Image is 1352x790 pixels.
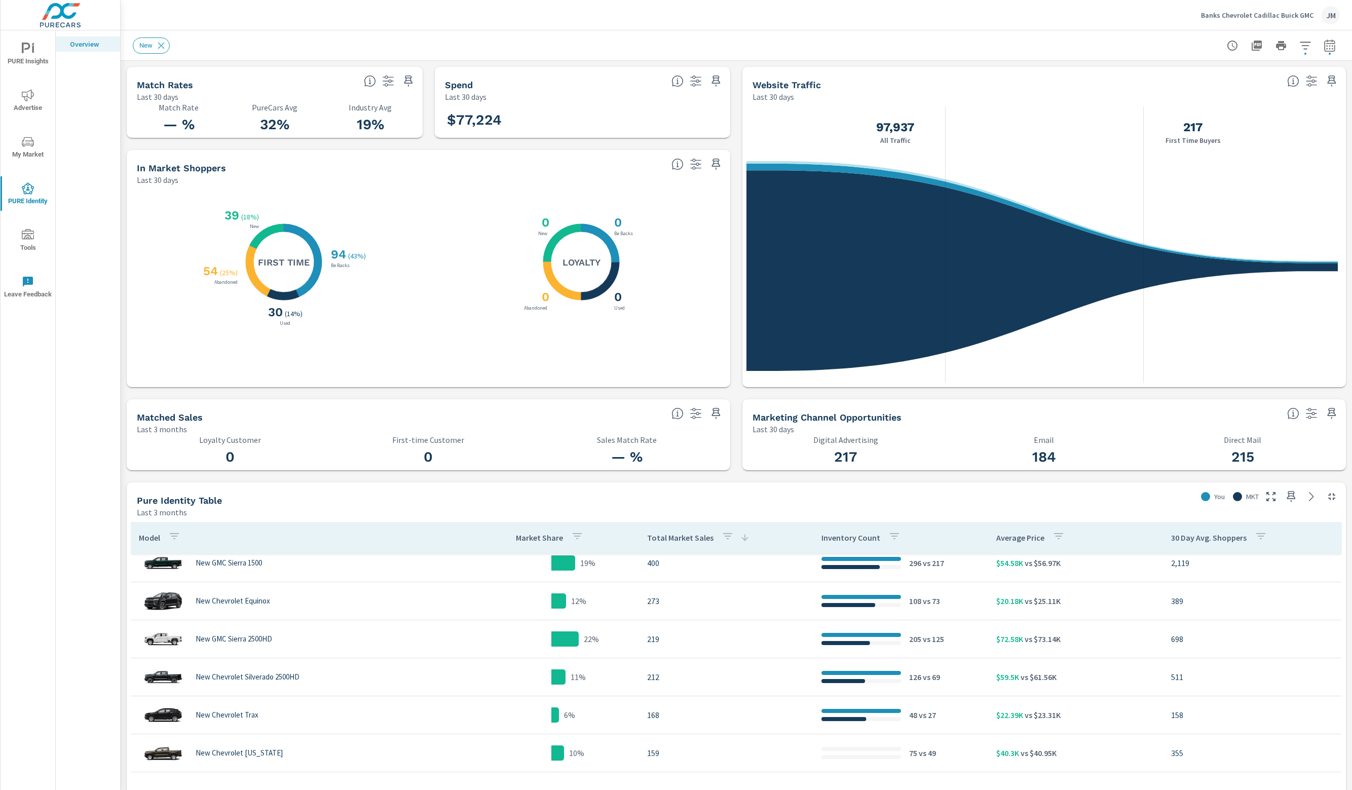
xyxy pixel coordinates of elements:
p: 30 Day Avg. Shoppers [1171,533,1247,543]
h3: 19% [328,116,412,133]
span: Save this to your personalized report [708,405,724,422]
button: Minimize Widget [1324,488,1340,505]
p: $54.58K [996,557,1023,569]
h3: — % [534,448,720,466]
p: Banks Chevrolet Cadillac Buick GMC [1201,11,1313,20]
p: Be Backs [329,263,352,268]
h3: 0 [335,448,522,466]
p: Market Share [516,533,563,543]
h5: Spend [445,80,473,90]
p: New Chevrolet [US_STATE] [196,748,283,758]
span: Total PureCars DigAdSpend. Data sourced directly from the Ad Platforms. Non-Purecars DigAd client... [671,75,684,87]
h5: First Time [258,256,310,268]
p: Used [278,321,292,326]
h3: 94 [329,247,346,261]
p: Last 30 days [753,91,794,103]
h5: Match Rates [137,80,193,90]
h3: 30 [266,305,283,319]
p: Last 30 days [753,423,794,435]
p: vs 69 [921,671,940,683]
h3: 0 [540,290,549,304]
div: JM [1322,6,1340,24]
span: Save this to your personalized report [1283,488,1299,505]
h5: Loyalty [562,256,600,268]
h5: Pure Identity Table [137,495,222,506]
p: ( 18% ) [241,212,261,221]
p: $72.58K [996,633,1023,645]
p: Loyalty Customer [137,435,323,444]
p: 159 [647,747,806,759]
p: $40.3K [996,747,1019,759]
p: Direct Mail [1149,435,1336,444]
p: New GMC Sierra 2500HD [196,634,272,644]
p: 75 [909,747,917,759]
img: glamour [143,624,183,654]
p: Used [612,306,627,311]
p: $20.18K [996,595,1023,607]
p: New GMC Sierra 1500 [196,558,262,568]
span: All traffic is the data we start with. It’s unique personas over a 30-day period. We don’t consid... [1287,75,1299,87]
p: MKT [1246,492,1259,502]
p: Last 3 months [137,506,187,518]
p: vs $61.56K [1019,671,1057,683]
p: 698 [1171,633,1333,645]
p: 6% [564,709,575,721]
p: vs $25.11K [1023,595,1061,607]
button: Make Fullscreen [1263,488,1279,505]
h3: 39 [222,208,239,222]
p: vs $73.14K [1023,633,1061,645]
span: Matched shoppers that can be exported to each channel type. This is targetable traffic. [1287,407,1299,420]
p: Sales Match Rate [534,435,720,444]
button: "Export Report to PDF" [1247,35,1267,56]
p: vs 125 [921,633,944,645]
div: Overview [56,36,120,52]
h3: 217 [753,448,939,466]
p: Overview [70,39,112,49]
p: vs $40.95K [1019,747,1057,759]
span: My Market [4,136,52,161]
span: Match rate: % of Identifiable Traffic. Pure Identity avg: Avg match rate of all PURE Identity cus... [364,75,376,87]
span: Loyalty: Matched has purchased from the dealership before and has exhibited a preference through ... [671,158,684,170]
p: Inventory Count [821,533,880,543]
button: Select Date Range [1320,35,1340,56]
img: glamour [143,700,183,730]
p: vs 73 [921,595,940,607]
p: New Chevrolet Equinox [196,596,270,606]
p: 389 [1171,595,1333,607]
p: Last 30 days [137,174,178,186]
span: PURE Insights [4,43,52,67]
p: PureCars Avg [233,103,316,112]
p: Abandoned [522,306,549,311]
p: ( 43% ) [348,251,368,260]
h3: 54 [201,264,218,278]
span: Save this to your personalized report [400,73,417,89]
p: 511 [1171,671,1333,683]
p: Average Price [996,533,1044,543]
p: 355 [1171,747,1333,759]
p: vs 49 [917,747,936,759]
h3: 0 [612,215,622,230]
span: PURE Identity [4,182,52,207]
p: Total Market Sales [647,533,713,543]
p: 2,119 [1171,557,1333,569]
p: 212 [647,671,806,683]
p: Industry Avg [328,103,412,112]
h3: 215 [1149,448,1336,466]
p: 11% [571,671,586,683]
p: vs $23.31K [1023,709,1061,721]
p: Abandoned [212,280,240,285]
img: glamour [143,662,183,692]
p: Be Backs [612,231,635,236]
p: 205 [909,633,921,645]
span: Leave Feedback [4,276,52,300]
p: vs $56.97K [1023,557,1061,569]
p: Last 3 months [137,423,187,435]
p: 219 [647,633,806,645]
h5: Matched Sales [137,412,203,423]
p: 10% [569,747,584,759]
img: glamour [143,738,183,768]
p: You [1214,492,1225,502]
p: 22% [584,633,599,645]
h5: Website Traffic [753,80,821,90]
h3: 0 [540,215,549,230]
